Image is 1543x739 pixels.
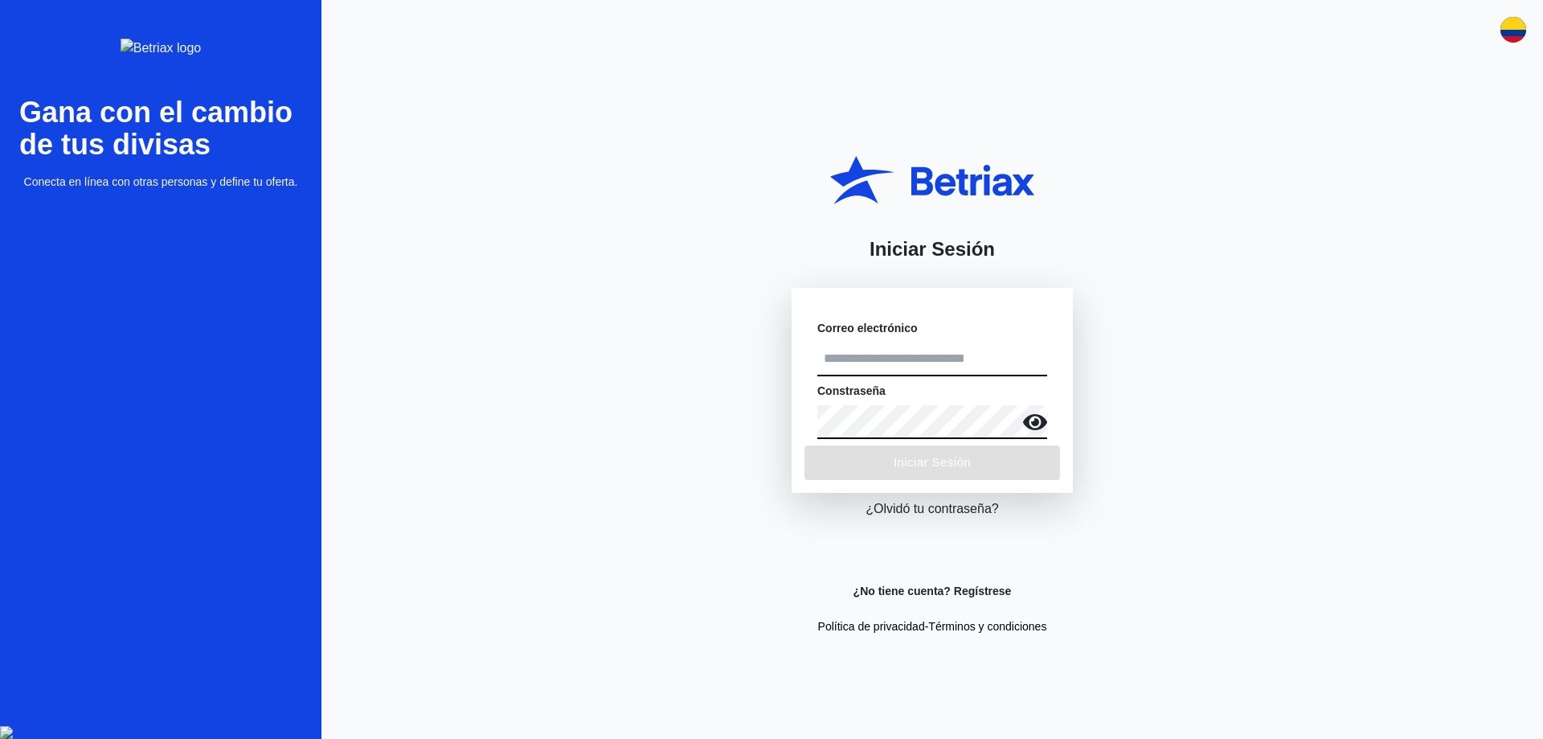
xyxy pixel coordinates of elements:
[121,39,202,58] img: Betriax logo
[817,320,917,336] label: Correo electrónico
[928,620,1046,633] a: Términos y condiciones
[870,236,995,262] h1: Iniciar Sesión
[1500,17,1526,43] img: svg%3e
[818,618,1047,634] p: -
[19,96,302,161] h3: Gana con el cambio de tus divisas
[818,620,925,633] a: Política de privacidad
[866,499,998,519] a: ¿Olvidó tu contraseña?
[817,383,886,399] label: Constraseña
[853,583,1012,599] a: ¿No tiene cuenta? Regístrese
[24,174,298,190] span: Conecta en línea con otras personas y define tu oferta.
